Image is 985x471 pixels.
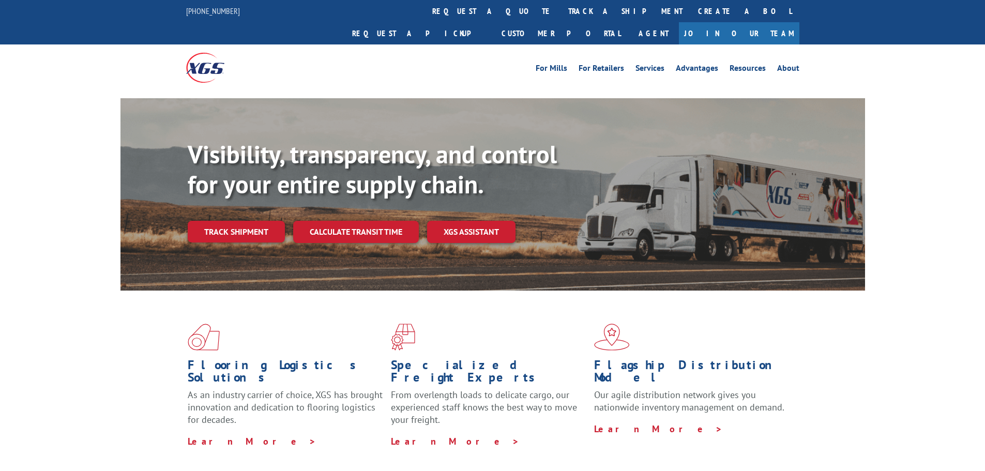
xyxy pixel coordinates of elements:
a: Agent [628,22,679,44]
span: Our agile distribution network gives you nationwide inventory management on demand. [594,389,784,413]
span: As an industry carrier of choice, XGS has brought innovation and dedication to flooring logistics... [188,389,383,426]
img: xgs-icon-focused-on-flooring-red [391,324,415,351]
img: xgs-icon-flagship-distribution-model-red [594,324,630,351]
a: Resources [730,64,766,75]
a: Learn More > [594,423,723,435]
a: [PHONE_NUMBER] [186,6,240,16]
h1: Flooring Logistics Solutions [188,359,383,389]
b: Visibility, transparency, and control for your entire supply chain. [188,138,557,200]
a: Join Our Team [679,22,799,44]
a: About [777,64,799,75]
a: XGS ASSISTANT [427,221,516,243]
a: Calculate transit time [293,221,419,243]
a: For Mills [536,64,567,75]
a: Advantages [676,64,718,75]
a: For Retailers [579,64,624,75]
img: xgs-icon-total-supply-chain-intelligence-red [188,324,220,351]
a: Learn More > [188,435,316,447]
h1: Flagship Distribution Model [594,359,790,389]
a: Track shipment [188,221,285,242]
p: From overlength loads to delicate cargo, our experienced staff knows the best way to move your fr... [391,389,586,435]
h1: Specialized Freight Experts [391,359,586,389]
a: Request a pickup [344,22,494,44]
a: Learn More > [391,435,520,447]
a: Customer Portal [494,22,628,44]
a: Services [635,64,664,75]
